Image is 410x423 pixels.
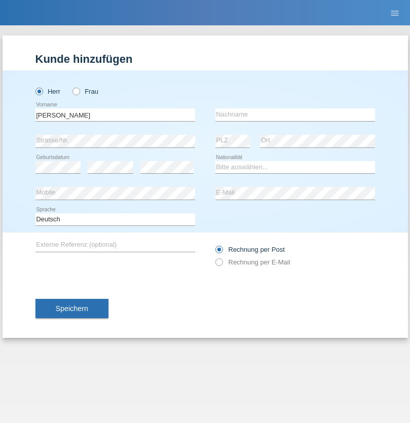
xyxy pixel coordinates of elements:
[56,304,88,313] span: Speichern
[35,88,61,95] label: Herr
[385,10,405,16] a: menu
[215,258,222,271] input: Rechnung per E-Mail
[215,258,290,266] label: Rechnung per E-Mail
[72,88,79,94] input: Frau
[215,246,285,253] label: Rechnung per Post
[35,53,375,65] h1: Kunde hinzufügen
[390,8,400,18] i: menu
[35,88,42,94] input: Herr
[72,88,98,95] label: Frau
[215,246,222,258] input: Rechnung per Post
[35,299,108,318] button: Speichern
